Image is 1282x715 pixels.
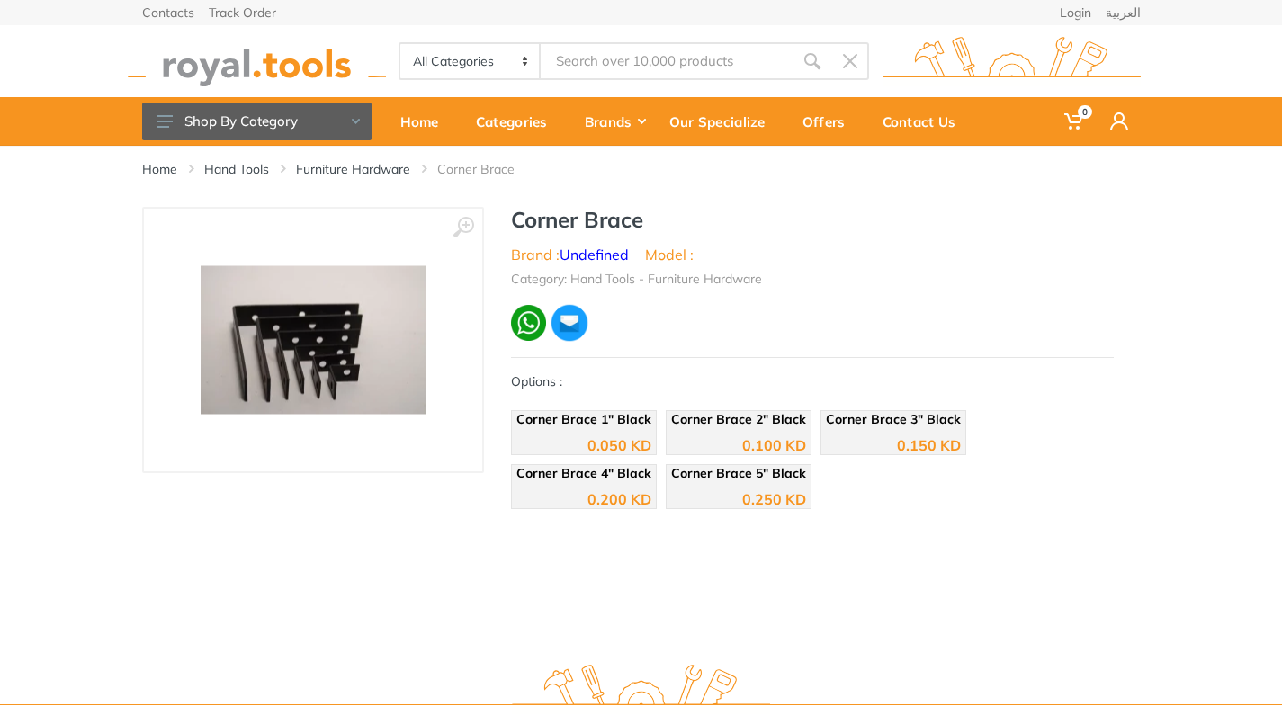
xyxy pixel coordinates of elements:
[587,438,651,452] div: 0.050 KD
[511,410,657,455] a: Corner Brace 1" Black 0.050 KD
[463,97,572,146] a: Categories
[437,160,542,178] li: Corner Brace
[128,37,386,86] img: royal.tools Logo
[142,160,177,178] a: Home
[1106,6,1141,19] a: العربية
[511,244,629,265] li: Brand :
[657,103,790,140] div: Our Specialize
[204,160,269,178] a: Hand Tools
[296,160,410,178] a: Furniture Hardware
[1060,6,1091,19] a: Login
[560,246,629,264] a: Undefined
[790,97,870,146] a: Offers
[142,103,372,140] button: Shop By Category
[870,103,981,140] div: Contact Us
[645,244,694,265] li: Model :
[209,6,276,19] a: Track Order
[790,103,870,140] div: Offers
[883,37,1141,86] img: royal.tools Logo
[666,464,811,509] a: Corner Brace 5" Black 0.250 KD
[142,160,1141,178] nav: breadcrumb
[742,492,806,506] div: 0.250 KD
[201,266,426,415] img: Royal Tools - Corner Brace
[541,42,793,80] input: Site search
[463,103,572,140] div: Categories
[516,411,651,427] span: Corner Brace 1" Black
[550,303,589,343] img: ma.webp
[511,464,657,509] a: Corner Brace 4" Black 0.200 KD
[1052,97,1098,146] a: 0
[511,270,762,289] li: Category: Hand Tools - Furniture Hardware
[388,97,463,146] a: Home
[826,411,961,427] span: Corner Brace 3" Black
[142,6,194,19] a: Contacts
[511,305,547,341] img: wa.webp
[671,465,806,481] span: Corner Brace 5" Black
[511,372,1114,518] div: Options :
[820,410,966,455] a: Corner Brace 3" Black 0.150 KD
[587,492,651,506] div: 0.200 KD
[1078,105,1092,119] span: 0
[671,411,806,427] span: Corner Brace 2" Black
[388,103,463,140] div: Home
[657,97,790,146] a: Our Specialize
[511,207,1114,233] h1: Corner Brace
[512,665,770,714] img: royal.tools Logo
[666,410,811,455] a: Corner Brace 2" Black 0.100 KD
[400,44,542,78] select: Category
[742,438,806,452] div: 0.100 KD
[516,465,651,481] span: Corner Brace 4" Black
[572,103,657,140] div: Brands
[897,438,961,452] div: 0.150 KD
[870,97,981,146] a: Contact Us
